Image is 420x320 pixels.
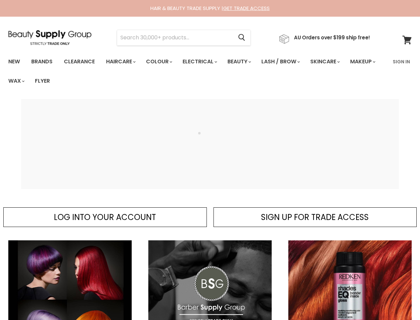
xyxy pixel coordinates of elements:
a: Sign In [389,55,414,69]
input: Search [117,30,233,45]
ul: Main menu [3,52,389,91]
a: SIGN UP FOR TRADE ACCESS [213,207,417,227]
span: LOG INTO YOUR ACCOUNT [54,212,156,223]
a: New [3,55,25,69]
a: Colour [141,55,176,69]
a: GET TRADE ACCESS [223,5,270,12]
a: Wax [3,74,29,88]
a: Electrical [178,55,221,69]
a: Brands [26,55,58,69]
a: Flyer [30,74,55,88]
a: Lash / Brow [256,55,304,69]
a: Haircare [101,55,140,69]
button: Search [233,30,250,45]
span: SIGN UP FOR TRADE ACCESS [261,212,369,223]
a: Clearance [59,55,100,69]
form: Product [117,30,251,46]
a: Beauty [222,55,255,69]
a: Skincare [305,55,344,69]
a: LOG INTO YOUR ACCOUNT [3,207,207,227]
a: Makeup [345,55,379,69]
